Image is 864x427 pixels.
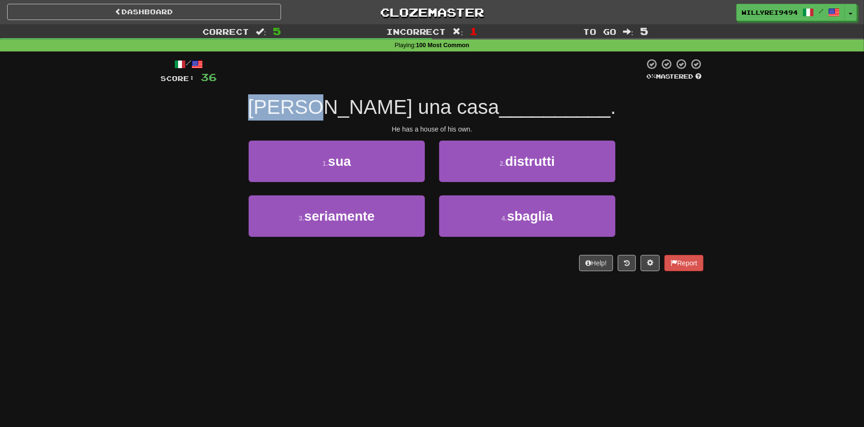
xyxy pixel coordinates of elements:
[161,74,195,82] span: Score:
[499,96,611,118] span: __________
[249,141,425,182] button: 1.sua
[618,255,636,271] button: Round history (alt+y)
[248,96,500,118] span: [PERSON_NAME] una casa
[7,4,281,20] a: Dashboard
[304,209,375,224] span: seriamente
[646,72,656,80] span: 0 %
[611,96,616,118] span: .
[322,160,328,167] small: 1 .
[202,27,249,36] span: Correct
[640,25,648,37] span: 5
[664,255,703,271] button: Report
[295,4,569,20] a: Clozemaster
[161,124,703,134] div: He has a house of his own.
[453,28,463,36] span: :
[470,25,478,37] span: 1
[505,154,555,169] span: distrutti
[500,160,505,167] small: 2 .
[416,42,469,49] strong: 100 Most Common
[819,8,824,14] span: /
[579,255,613,271] button: Help!
[623,28,633,36] span: :
[201,71,217,83] span: 36
[299,214,304,222] small: 3 .
[256,28,266,36] span: :
[507,209,553,224] span: sbaglia
[742,8,798,17] span: willyrei9494
[644,72,703,81] div: Mastered
[161,58,217,70] div: /
[583,27,616,36] span: To go
[249,195,425,237] button: 3.seriamente
[439,195,615,237] button: 4.sbaglia
[328,154,351,169] span: sua
[736,4,845,21] a: willyrei9494 /
[439,141,615,182] button: 2.distrutti
[386,27,446,36] span: Incorrect
[273,25,281,37] span: 5
[502,214,507,222] small: 4 .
